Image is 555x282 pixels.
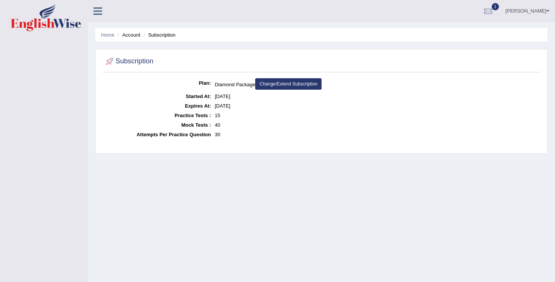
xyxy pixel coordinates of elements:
[215,120,539,130] dd: 40
[142,31,175,39] li: Subscription
[104,78,211,88] dt: Plan:
[104,56,153,67] h2: Subscription
[255,78,322,90] a: Change/Extend Subscription
[215,78,539,92] dd: Diamond Package
[116,31,140,39] li: Account
[215,92,539,101] dd: [DATE]
[215,111,539,120] dd: 15
[215,101,539,111] dd: [DATE]
[104,130,211,139] dt: Attempts Per Practice Question
[104,92,211,101] dt: Started At:
[104,101,211,111] dt: Expires At:
[104,120,211,130] dt: Mock Tests :
[101,32,114,38] a: Home
[215,130,539,139] dd: 30
[492,3,499,10] span: 1
[104,111,211,120] dt: Practice Tests :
